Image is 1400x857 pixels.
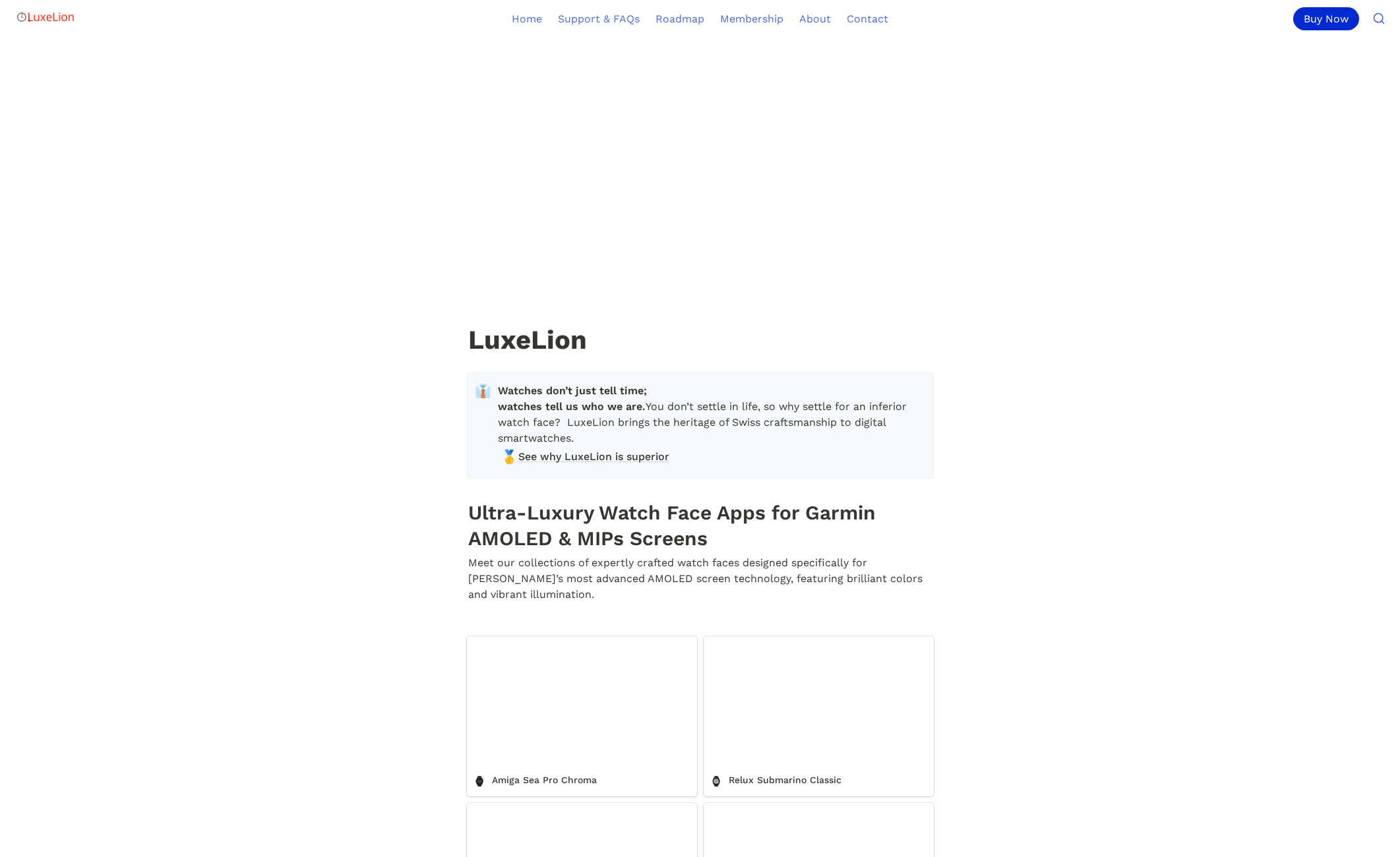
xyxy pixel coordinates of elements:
span: 🥇 [501,449,514,462]
p: Meet our collections of expertly crafted watch faces designed specifically for [PERSON_NAME]’s mo... [467,553,934,605]
span: You don’t settle in life, so why settle for an inferior watch face? LuxeLion brings the heritage ... [498,383,923,446]
span: 👔 [475,383,491,399]
img: Logo [16,4,75,30]
span: See why LuxeLion is superior [518,449,669,465]
h1: Ultra-Luxury Watch Face Apps for Garmin AMOLED & MIPs Screens [467,498,934,553]
div: Buy Now [1293,7,1359,30]
a: Buy Now [1293,7,1364,30]
a: 🥇See why LuxeLion is superior [498,447,923,467]
a: Amiga Sea Pro Chroma [467,636,697,796]
strong: Watches don’t just tell time; watches tell us who we are. [498,384,650,413]
h1: LuxeLion [467,326,934,357]
a: Relux Submarino Classic [704,636,934,796]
